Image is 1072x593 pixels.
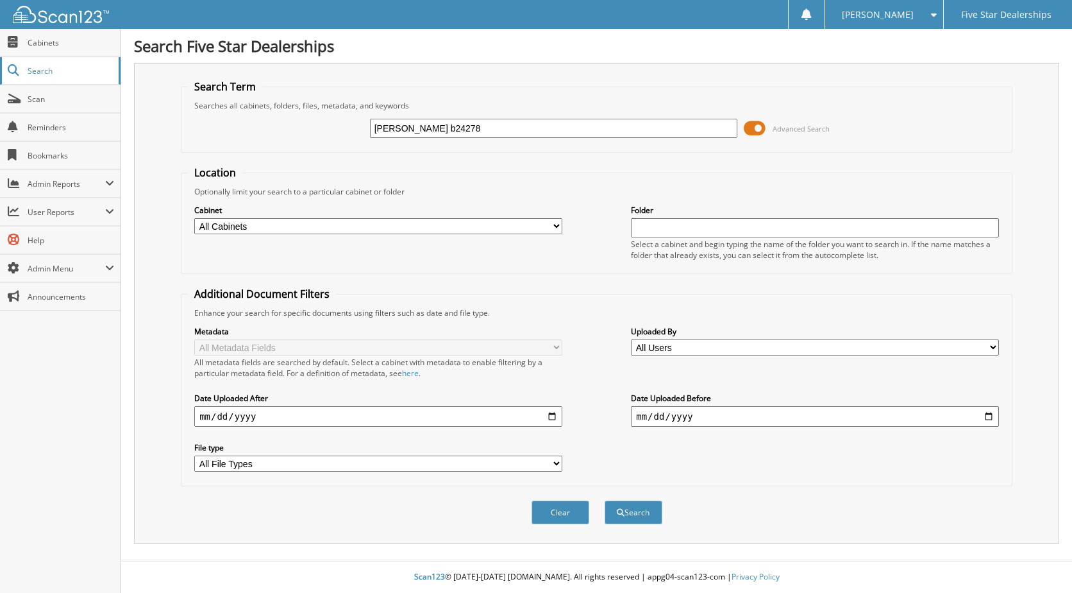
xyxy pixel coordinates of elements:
legend: Search Term [188,80,262,94]
span: Bookmarks [28,150,114,161]
h1: Search Five Star Dealerships [134,35,1059,56]
span: Reminders [28,122,114,133]
iframe: Chat Widget [1008,531,1072,593]
input: start [194,406,562,427]
label: Metadata [194,326,562,337]
span: Scan123 [414,571,445,582]
label: Cabinet [194,205,562,216]
legend: Additional Document Filters [188,287,336,301]
span: Advanced Search [773,124,830,133]
span: [PERSON_NAME] [842,11,914,19]
span: Scan [28,94,114,105]
div: Enhance your search for specific documents using filters such as date and file type. [188,307,1005,318]
label: Folder [631,205,999,216]
button: Search [605,501,662,524]
a: here [402,368,419,379]
span: User Reports [28,207,105,218]
span: Admin Reports [28,178,105,189]
span: Search [28,65,112,76]
label: File type [194,442,562,453]
label: Date Uploaded Before [631,393,999,404]
legend: Location [188,166,242,180]
a: Privacy Policy [732,571,780,582]
span: Cabinets [28,37,114,48]
div: Select a cabinet and begin typing the name of the folder you want to search in. If the name match... [631,239,999,261]
span: Five Star Dealerships [961,11,1051,19]
button: Clear [532,501,589,524]
label: Date Uploaded After [194,393,562,404]
div: All metadata fields are searched by default. Select a cabinet with metadata to enable filtering b... [194,357,562,379]
img: scan123-logo-white.svg [13,6,109,23]
span: Admin Menu [28,263,105,274]
input: end [631,406,999,427]
div: © [DATE]-[DATE] [DOMAIN_NAME]. All rights reserved | appg04-scan123-com | [121,562,1072,593]
label: Uploaded By [631,326,999,337]
span: Announcements [28,291,114,302]
span: Help [28,235,114,246]
div: Searches all cabinets, folders, files, metadata, and keywords [188,100,1005,111]
div: Optionally limit your search to a particular cabinet or folder [188,186,1005,197]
